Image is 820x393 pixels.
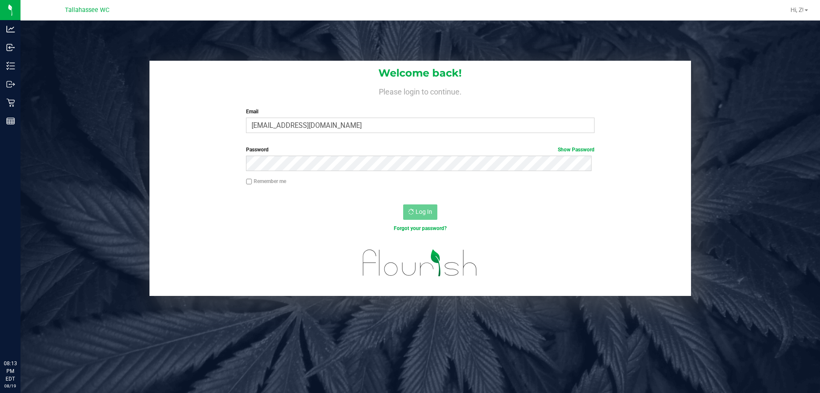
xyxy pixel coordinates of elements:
[352,241,488,285] img: flourish_logo.svg
[558,147,594,153] a: Show Password
[246,179,252,185] input: Remember me
[65,6,109,14] span: Tallahassee WC
[6,98,15,107] inline-svg: Retail
[394,225,447,231] a: Forgot your password?
[4,360,17,383] p: 08:13 PM EDT
[246,147,269,153] span: Password
[6,62,15,70] inline-svg: Inventory
[246,108,594,115] label: Email
[403,204,437,220] button: Log In
[246,177,286,185] label: Remember me
[4,383,17,389] p: 08/19
[416,208,432,215] span: Log In
[6,117,15,125] inline-svg: Reports
[6,25,15,33] inline-svg: Analytics
[791,6,804,13] span: Hi, Z!
[149,68,691,79] h1: Welcome back!
[6,80,15,89] inline-svg: Outbound
[149,86,691,96] h4: Please login to continue.
[6,43,15,52] inline-svg: Inbound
